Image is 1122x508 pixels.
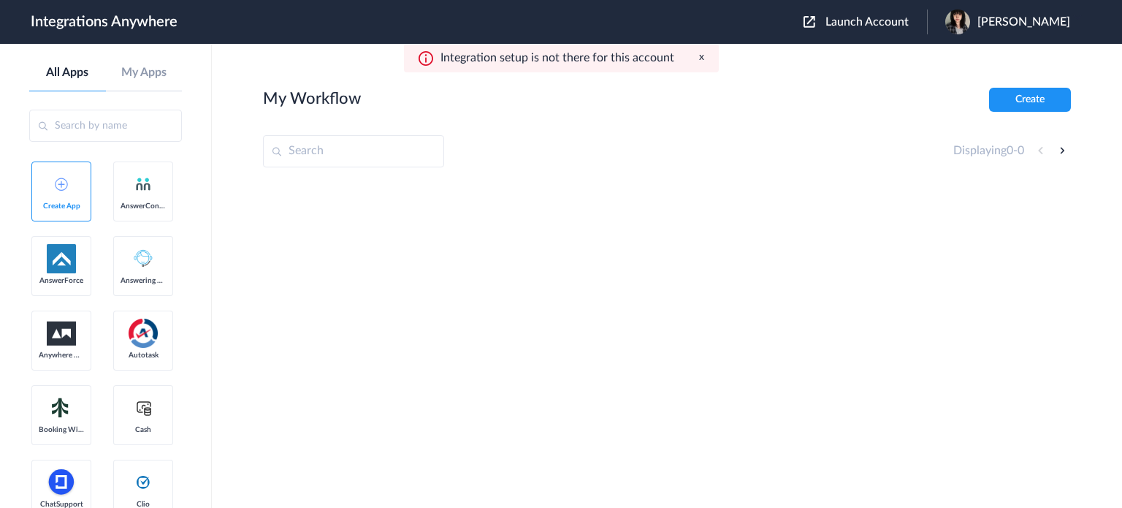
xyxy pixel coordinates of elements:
[106,66,183,80] a: My Apps
[945,10,970,34] img: 01e336e8-4af8-4f49-ae6e-77b2ced63912.jpeg
[129,244,158,273] img: Answering_service.png
[29,110,182,142] input: Search by name
[47,322,76,346] img: aww.png
[263,89,361,108] h2: My Workflow
[804,15,927,29] button: Launch Account
[39,202,84,211] span: Create App
[47,395,76,421] img: Setmore_Logo.svg
[39,351,84,360] span: Anywhere Works
[39,276,84,285] span: AnswerForce
[1007,145,1013,156] span: 0
[31,13,178,31] h1: Integrations Anywhere
[121,425,166,434] span: Cash
[29,66,106,80] a: All Apps
[953,144,1024,158] h4: Displaying -
[804,16,815,28] img: launch-acct-icon.svg
[121,202,166,211] span: AnswerConnect
[977,15,1070,29] span: [PERSON_NAME]
[47,244,76,273] img: af-app-logo.svg
[440,51,674,65] p: Integration setup is not there for this account
[47,468,76,497] img: chatsupport-icon.svg
[121,276,166,285] span: Answering Service
[121,351,166,360] span: Autotask
[134,399,153,417] img: cash-logo.svg
[134,474,152,491] img: clio-logo.svg
[134,175,152,193] img: answerconnect-logo.svg
[263,135,444,167] input: Search
[825,16,909,28] span: Launch Account
[1018,145,1024,156] span: 0
[129,319,158,348] img: autotask.png
[989,88,1071,112] button: Create
[55,178,68,191] img: add-icon.svg
[39,425,84,434] span: Booking Widget
[699,51,704,64] button: x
